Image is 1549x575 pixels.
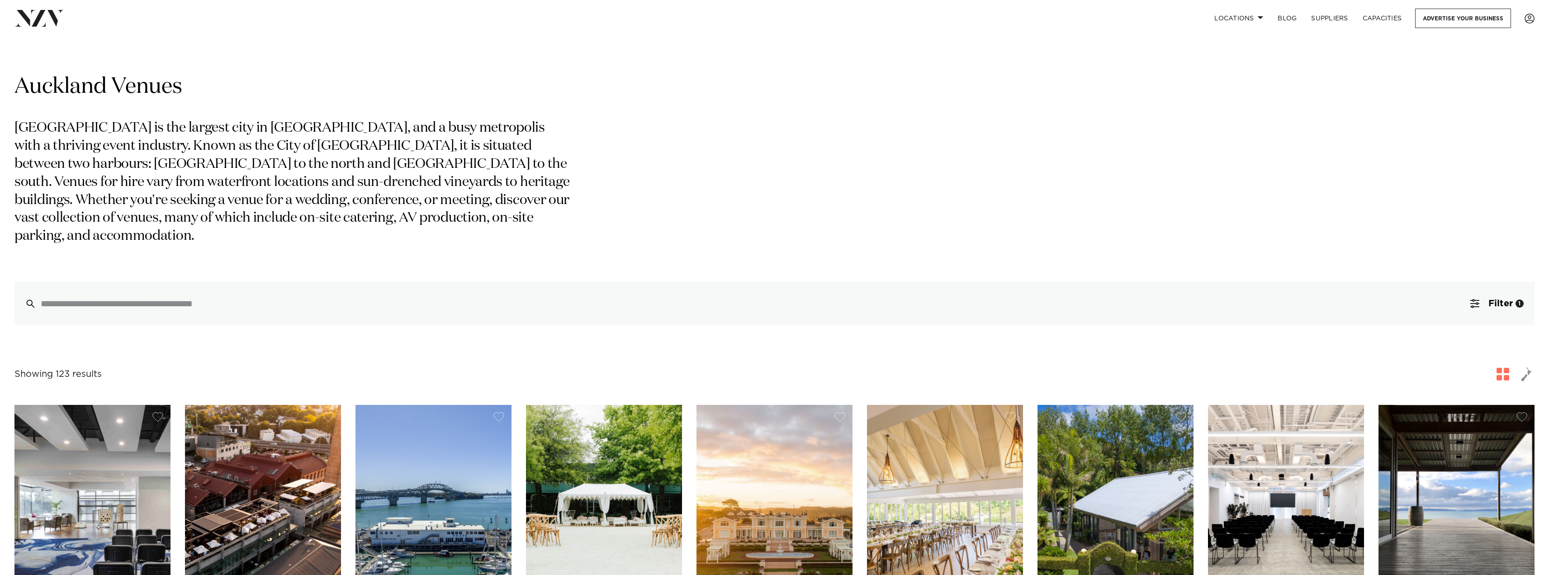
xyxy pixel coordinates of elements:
[1207,9,1270,28] a: Locations
[14,10,64,26] img: nzv-logo.png
[14,119,573,246] p: [GEOGRAPHIC_DATA] is the largest city in [GEOGRAPHIC_DATA], and a busy metropolis with a thriving...
[1459,282,1535,325] button: Filter1
[1415,9,1511,28] a: Advertise your business
[1304,9,1355,28] a: SUPPLIERS
[14,367,102,381] div: Showing 123 results
[1488,299,1513,308] span: Filter
[1516,299,1524,308] div: 1
[1270,9,1304,28] a: BLOG
[1355,9,1409,28] a: Capacities
[14,73,1535,101] h1: Auckland Venues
